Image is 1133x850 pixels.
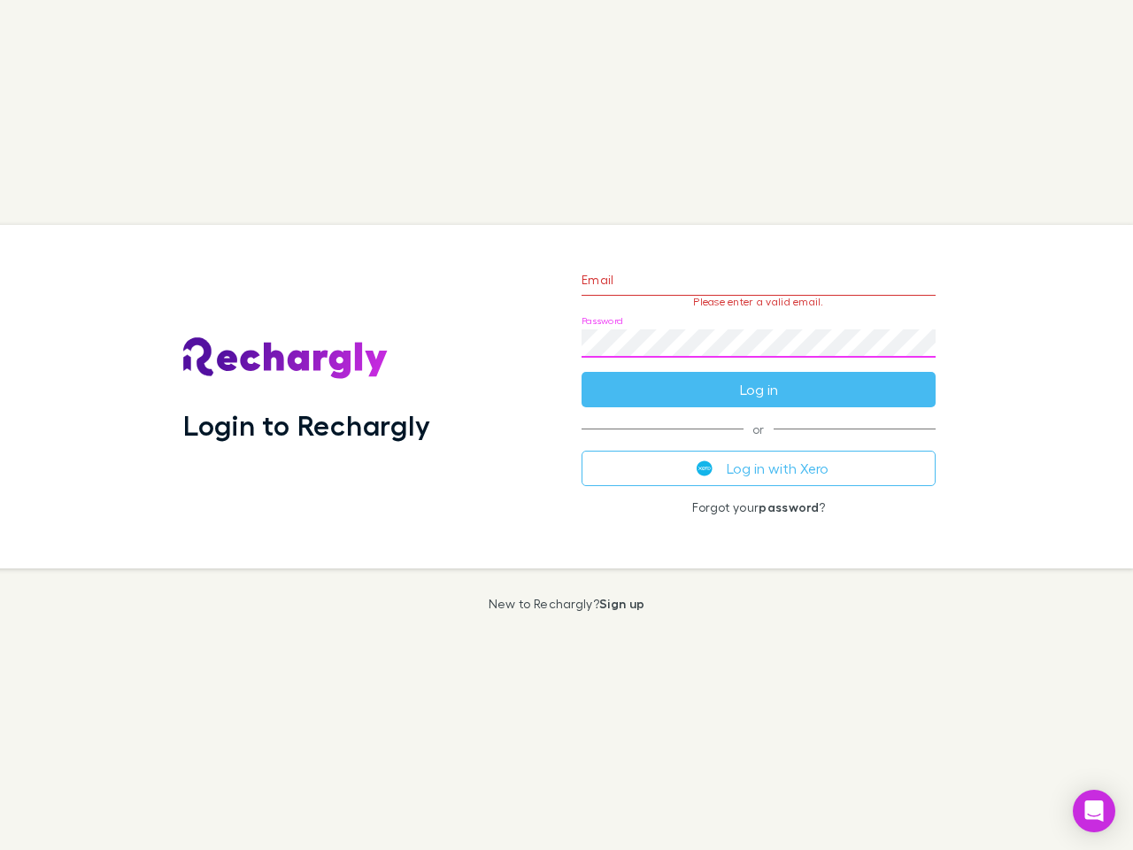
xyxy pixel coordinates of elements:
[183,337,389,380] img: Rechargly's Logo
[759,499,819,514] a: password
[582,429,936,429] span: or
[582,296,936,308] p: Please enter a valid email.
[183,408,430,442] h1: Login to Rechargly
[697,460,713,476] img: Xero's logo
[582,372,936,407] button: Log in
[489,597,645,611] p: New to Rechargly?
[582,451,936,486] button: Log in with Xero
[1073,790,1115,832] div: Open Intercom Messenger
[582,314,623,328] label: Password
[599,596,644,611] a: Sign up
[582,500,936,514] p: Forgot your ?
